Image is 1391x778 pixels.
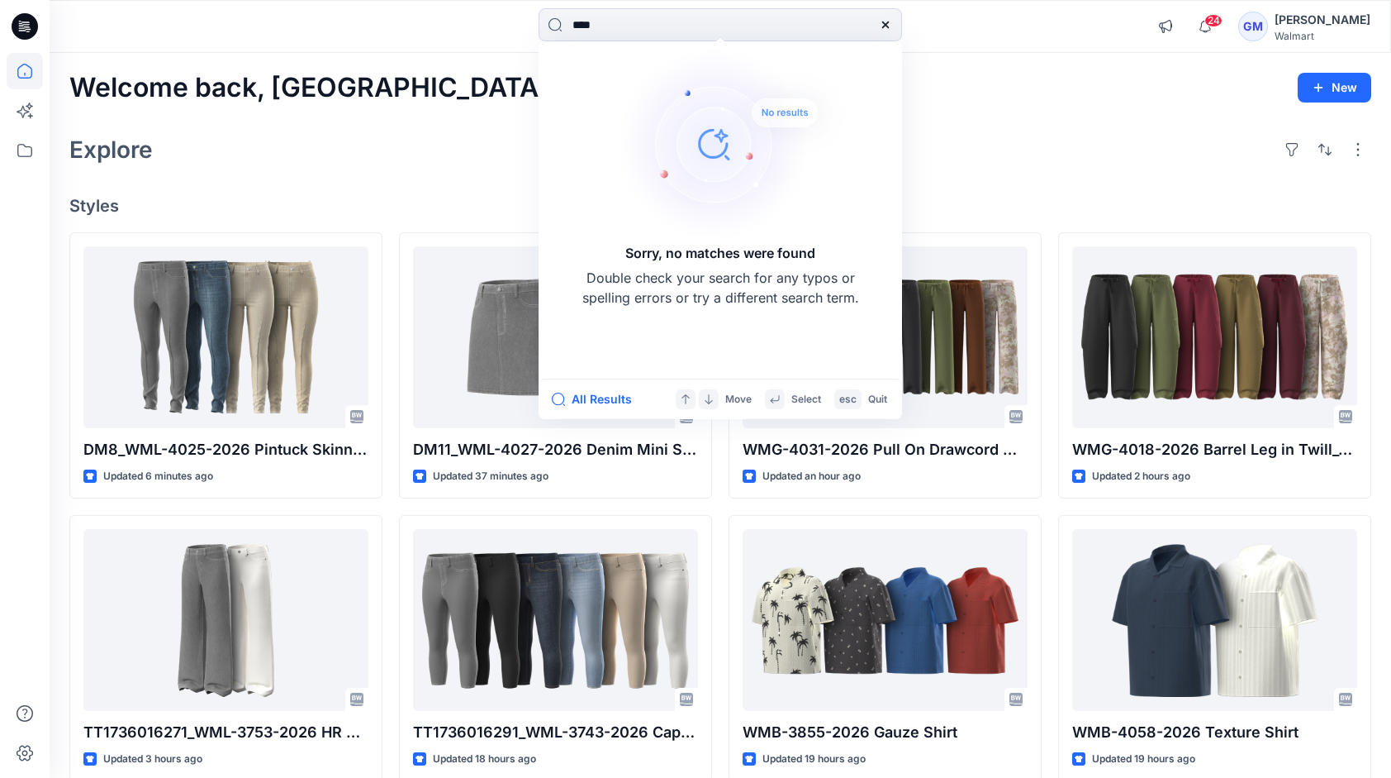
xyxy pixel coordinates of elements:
div: Walmart [1275,30,1370,42]
div: [PERSON_NAME] [1275,10,1370,30]
h2: Explore [69,136,153,163]
a: WMG-4018-2026 Barrel Leg in Twill_Opt 2 [1072,246,1357,428]
a: TT1736016271_WML-3753-2026 HR 5 Pocket Wide Leg - Inseam 30 [83,529,368,711]
span: 24 [1204,14,1222,27]
p: Move [725,391,752,408]
p: Updated 2 hours ago [1092,468,1190,485]
p: Quit [868,391,887,408]
a: TT1736016291_WML-3743-2026 Capri Jegging - Inseam 21” [413,529,698,711]
p: DM11_WML-4027-2026 Denim Mini Skirt [413,438,698,461]
img: Sorry, no matches were found [618,45,849,243]
p: WMG-4031-2026 Pull On Drawcord Wide Leg_Opt3 [743,438,1028,461]
p: WMB-4058-2026 Texture Shirt [1072,721,1357,744]
p: Updated 37 minutes ago [433,468,548,485]
p: Updated 19 hours ago [1092,751,1195,768]
p: Updated 6 minutes ago [103,468,213,485]
p: WMB-3855-2026 Gauze Shirt [743,721,1028,744]
p: Updated an hour ago [762,468,861,485]
a: WMB-4058-2026 Texture Shirt [1072,529,1357,711]
button: All Results [552,389,643,409]
p: DM8_WML-4025-2026 Pintuck Skinny Jeans [83,438,368,461]
a: DM8_WML-4025-2026 Pintuck Skinny Jeans [83,246,368,428]
a: DM11_WML-4027-2026 Denim Mini Skirt [413,246,698,428]
p: Updated 18 hours ago [433,751,536,768]
p: Select [791,391,821,408]
p: TT1736016291_WML-3743-2026 Capri Jegging - Inseam 21” [413,721,698,744]
p: TT1736016271_WML-3753-2026 HR 5 Pocket Wide Leg - Inseam 30 [83,721,368,744]
button: New [1298,73,1371,103]
p: Updated 3 hours ago [103,751,202,768]
div: GM [1238,12,1268,41]
h5: Sorry, no matches were found [625,243,815,263]
a: WMB-3855-2026 Gauze Shirt [743,529,1028,711]
p: WMG-4018-2026 Barrel Leg in Twill_Opt 2 [1072,438,1357,461]
p: Double check your search for any typos or spelling errors or try a different search term. [580,268,861,308]
p: Updated 19 hours ago [762,751,866,768]
h4: Styles [69,196,1371,216]
p: esc [839,391,857,408]
h2: Welcome back, [GEOGRAPHIC_DATA] [69,73,548,103]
